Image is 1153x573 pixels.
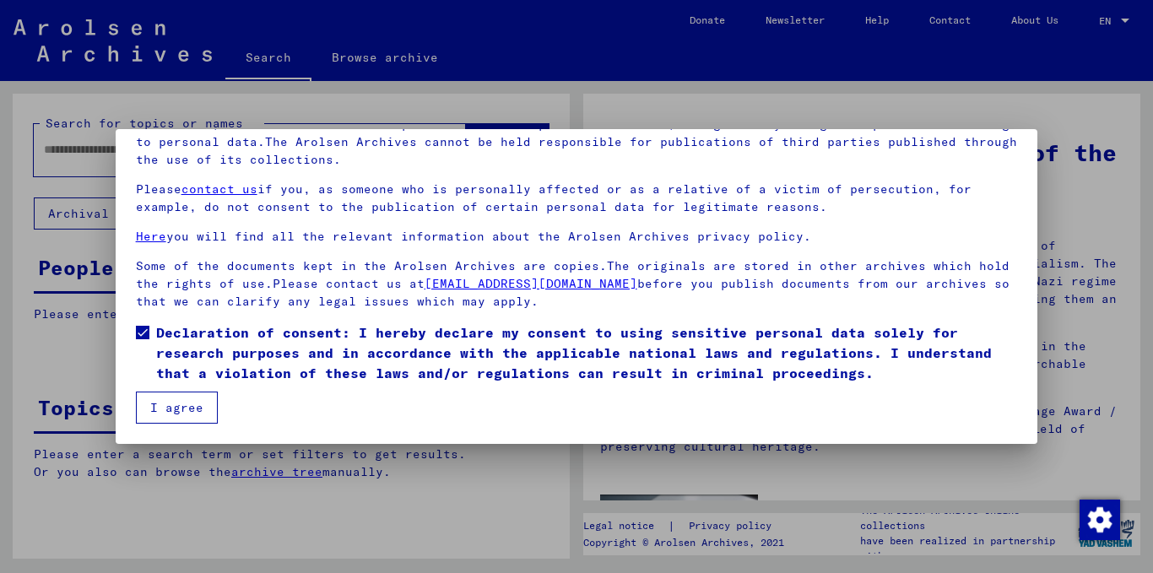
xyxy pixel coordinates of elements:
[136,181,1018,216] p: Please if you, as someone who is personally affected or as a relative of a victim of persecution,...
[136,392,218,424] button: I agree
[1080,500,1120,540] img: Change consent
[136,228,1018,246] p: you will find all the relevant information about the Arolsen Archives privacy policy.
[425,276,637,291] a: [EMAIL_ADDRESS][DOMAIN_NAME]
[181,181,257,197] a: contact us
[156,322,1018,383] span: Declaration of consent: I hereby declare my consent to using sensitive personal data solely for r...
[136,257,1018,311] p: Some of the documents kept in the Arolsen Archives are copies.The originals are stored in other a...
[136,229,166,244] a: Here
